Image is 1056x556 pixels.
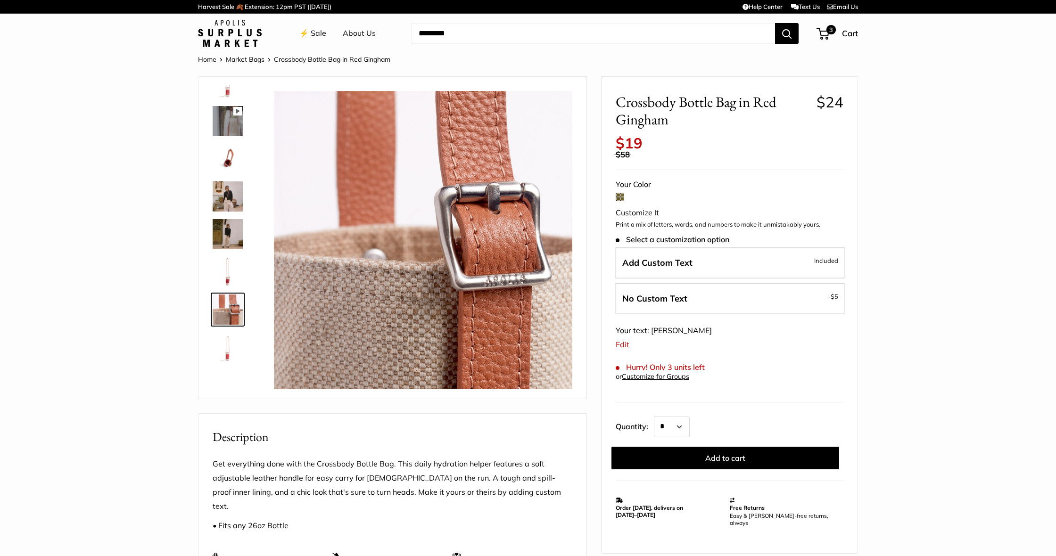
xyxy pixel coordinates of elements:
a: Email Us [827,3,858,10]
span: Cart [842,28,858,38]
img: Crossbody Bottle Bag in Red Gingham [274,91,572,389]
img: Crossbody Bottle Bag in Red Gingham [213,144,243,174]
img: Crossbody Bottle Bag in Red Gingham [213,257,243,287]
span: No Custom Text [622,293,687,304]
span: $19 [616,134,643,152]
nav: Breadcrumb [198,53,390,65]
p: Get everything done with the Crossbody Bottle Bag. This daily hydration helper features a soft ad... [213,457,572,514]
div: or [616,370,689,383]
a: Customize for Groups [622,372,689,381]
strong: Order [DATE], delivers on [DATE]–[DATE] [616,504,683,518]
label: Add Custom Text [615,247,845,278]
input: Search... [411,23,775,44]
a: Text Us [791,3,820,10]
span: Hurry! Only 3 units left [616,363,705,372]
a: Edit [616,340,629,349]
a: Crossbody Bottle Bag in Red Gingham [211,293,245,327]
label: Quantity: [616,414,654,437]
a: description_Even available for group gifting and events [211,104,245,138]
a: ⚡️ Sale [299,26,326,41]
span: Crossbody Bottle Bag in Red Gingham [616,93,809,128]
span: Add Custom Text [622,257,693,268]
a: description_Transform your everyday errands into moments of effortless style [211,217,245,251]
a: Crossbody Bottle Bag in Red Gingham [211,330,245,364]
a: Help Center [742,3,783,10]
label: Leave Blank [615,283,845,314]
img: description_Even available for group gifting and events [213,106,243,136]
span: $58 [616,149,630,159]
span: $24 [817,93,843,111]
button: Add to cart [611,447,839,469]
img: description_Transform your everyday errands into moments of effortless style [213,219,243,249]
p: • Fits any 26oz Bottle [213,519,572,533]
div: Your Color [616,178,843,192]
span: Included [814,255,838,266]
a: Crossbody Bottle Bag in Red Gingham [211,142,245,176]
img: description_Effortless Style [213,181,243,212]
a: Market Bags [226,55,264,64]
a: Home [198,55,216,64]
a: Crossbody Bottle Bag in Red Gingham [211,255,245,289]
span: Crossbody Bottle Bag in Red Gingham [274,55,390,64]
p: Print a mix of letters, words, and numbers to make it unmistakably yours. [616,220,843,229]
img: Crossbody Bottle Bag in Red Gingham [213,332,243,362]
button: Search [775,23,799,44]
h2: Description [213,428,572,446]
div: Customize It [616,206,843,220]
a: description_Effortless Style [211,180,245,213]
span: Select a customization option [616,235,729,244]
img: Crossbody Bottle Bag in Red Gingham [213,294,243,325]
p: Easy & [PERSON_NAME]-free returns, always [730,512,839,526]
span: Your text: [PERSON_NAME] [616,326,712,335]
span: - [828,291,838,302]
span: $5 [831,293,838,300]
strong: Free Returns [730,504,765,511]
img: Apolis: Surplus Market [198,20,262,47]
span: 3 [826,25,836,34]
a: 3 Cart [817,26,858,41]
a: About Us [343,26,376,41]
